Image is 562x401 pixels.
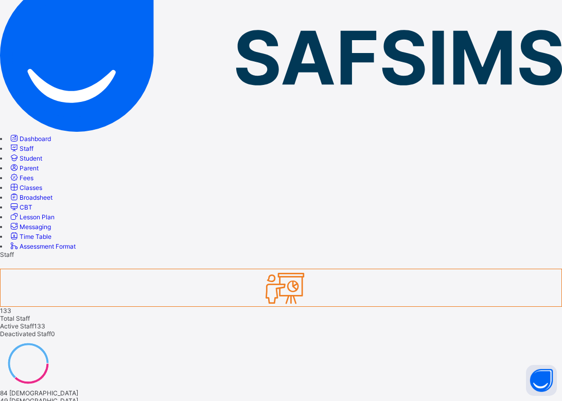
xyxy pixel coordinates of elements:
span: [DEMOGRAPHIC_DATA] [9,389,78,397]
span: Assessment Format [20,242,76,250]
span: Dashboard [20,135,51,143]
span: Lesson Plan [20,213,55,221]
a: CBT [9,203,32,211]
a: Staff [9,145,33,152]
a: Assessment Format [9,242,76,250]
span: 133 [34,322,45,330]
span: Messaging [20,223,51,231]
a: Lesson Plan [9,213,55,221]
span: Broadsheet [20,194,52,201]
span: Classes [20,184,42,191]
span: 0 [51,330,55,338]
a: Student [9,154,42,162]
a: Classes [9,184,42,191]
span: CBT [20,203,32,211]
a: Messaging [9,223,51,231]
button: Open asap [526,365,557,396]
a: Broadsheet [9,194,52,201]
a: Fees [9,174,33,182]
span: Student [20,154,42,162]
span: Parent [20,164,39,172]
span: Staff [20,145,33,152]
span: Fees [20,174,33,182]
a: Parent [9,164,39,172]
a: Dashboard [9,135,51,143]
span: Time Table [20,233,51,240]
a: Time Table [9,233,51,240]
